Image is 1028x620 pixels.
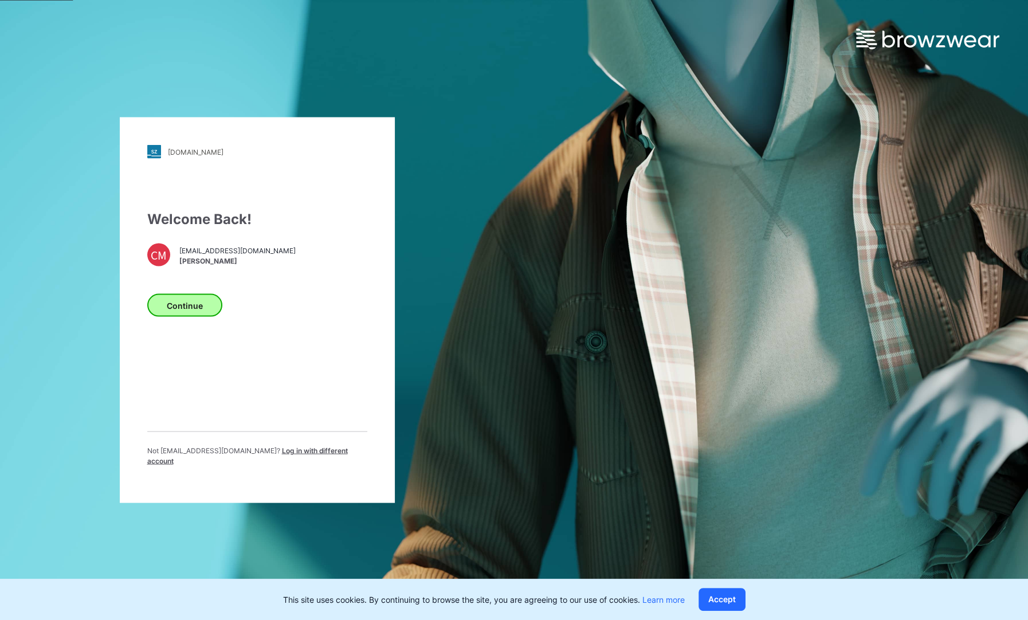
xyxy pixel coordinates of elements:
[856,29,999,49] img: browzwear-logo.e42bd6dac1945053ebaf764b6aa21510.svg
[147,145,367,159] a: [DOMAIN_NAME]
[147,209,367,230] div: Welcome Back!
[642,595,685,605] a: Learn more
[147,145,161,159] img: stylezone-logo.562084cfcfab977791bfbf7441f1a819.svg
[168,147,223,156] div: [DOMAIN_NAME]
[699,588,746,611] button: Accept
[179,256,296,266] span: [PERSON_NAME]
[283,594,685,606] p: This site uses cookies. By continuing to browse the site, you are agreeing to our use of cookies.
[179,245,296,256] span: [EMAIL_ADDRESS][DOMAIN_NAME]
[147,244,170,266] div: CM
[147,446,367,466] p: Not [EMAIL_ADDRESS][DOMAIN_NAME] ?
[147,294,222,317] button: Continue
